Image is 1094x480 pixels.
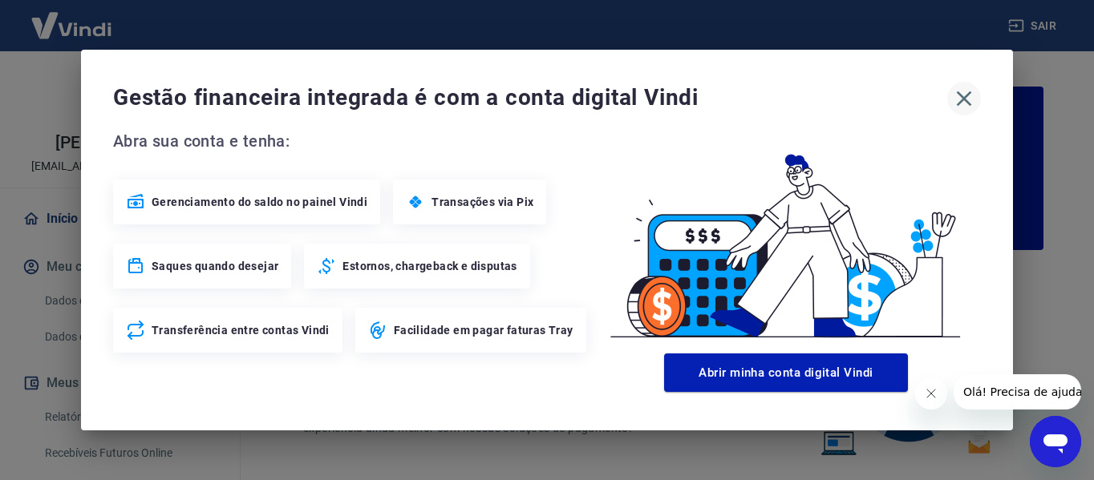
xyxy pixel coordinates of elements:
[915,377,947,409] iframe: Fechar mensagem
[432,194,533,210] span: Transações via Pix
[152,258,278,274] span: Saques quando desejar
[113,128,591,154] span: Abra sua conta e tenha:
[152,194,367,210] span: Gerenciamento do saldo no painel Vindi
[10,11,135,24] span: Olá! Precisa de ajuda?
[664,353,908,392] button: Abrir minha conta digital Vindi
[394,322,573,338] span: Facilidade em pagar faturas Tray
[113,82,947,114] span: Gestão financeira integrada é com a conta digital Vindi
[1030,416,1081,467] iframe: Botão para abrir a janela de mensagens
[152,322,330,338] span: Transferência entre contas Vindi
[342,258,517,274] span: Estornos, chargeback e disputas
[954,374,1081,409] iframe: Mensagem da empresa
[591,128,981,347] img: Good Billing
